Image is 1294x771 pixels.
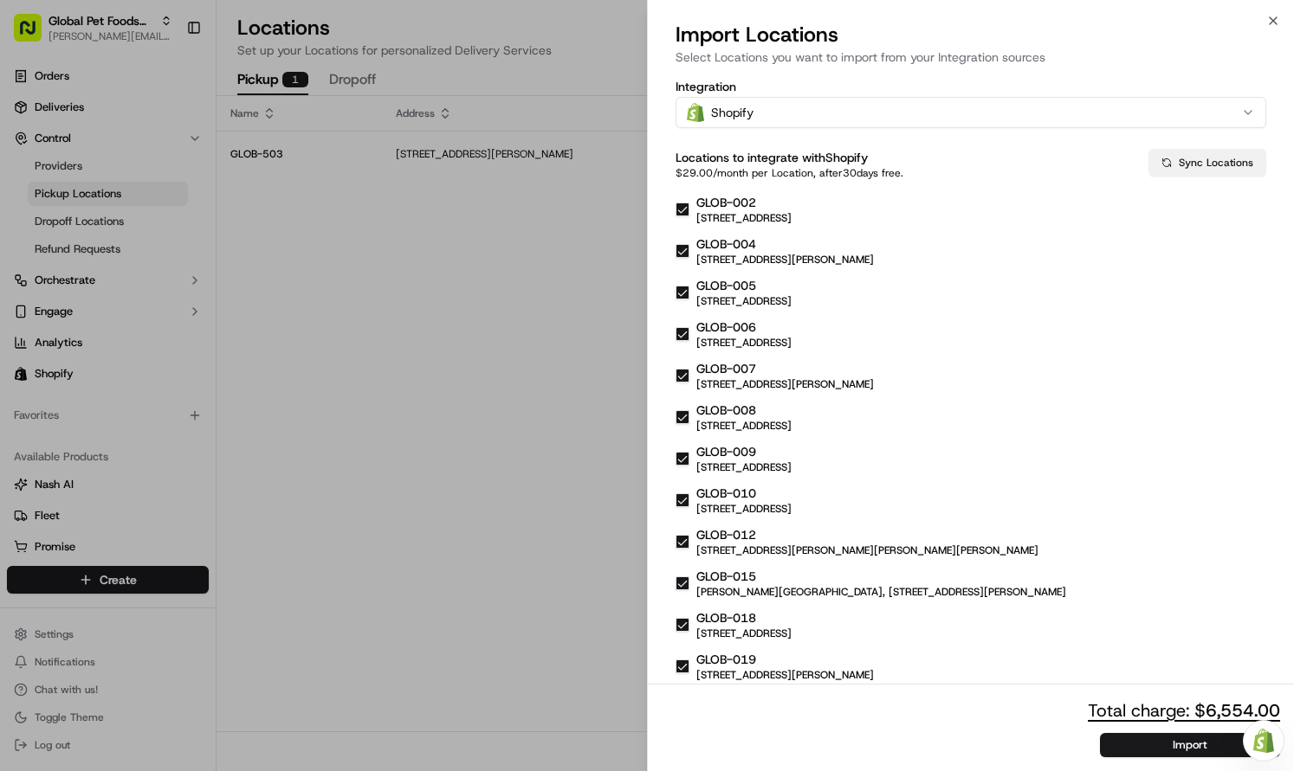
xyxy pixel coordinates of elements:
[676,166,1148,180] p: $29.00 /month per Location, after 30 days free.
[153,268,189,282] span: [DATE]
[696,651,874,668] p: GLOB-019
[676,21,1266,48] h2: Import Locations
[36,165,68,196] img: 4988371391238_9404d814bf3eb2409008_72.png
[696,336,792,350] p: [STREET_ADDRESS]
[144,315,150,329] span: •
[17,225,116,239] div: Past conversations
[45,112,312,130] input: Got a question? Start typing here...
[696,526,1038,543] p: GLOB-012
[676,48,1266,66] p: Select Locations you want to import from your Integration sources
[676,618,689,632] button: GLOB-018
[696,318,792,336] p: GLOB-006
[294,170,315,191] button: Start new chat
[676,286,689,299] button: GLOB-005
[696,194,792,211] p: GLOB-002
[696,377,874,391] p: [STREET_ADDRESS][PERSON_NAME]
[122,428,210,442] a: Powered byPylon
[696,211,792,225] p: [STREET_ADDRESS]
[696,360,874,377] p: GLOB-007
[696,485,792,502] p: GLOB-010
[1088,698,1280,723] p: Total charge:
[54,315,140,329] span: [PERSON_NAME]
[164,387,278,404] span: API Documentation
[17,69,315,97] p: Welcome 👋
[17,165,49,196] img: 1736555255976-a54dd68f-1ca7-489b-9aae-adbdc363a1c4
[676,327,689,341] button: GLOB-006
[1148,149,1266,177] button: Sync Locations
[696,277,792,294] p: GLOB-005
[17,17,52,52] img: Nash
[696,443,792,460] p: GLOB-009
[676,452,689,466] button: GLOB-009
[696,626,792,640] p: [STREET_ADDRESS]
[1194,699,1280,722] span: $6,554.00
[696,609,792,626] p: GLOB-018
[10,380,139,411] a: 📗Knowledge Base
[35,387,133,404] span: Knowledge Base
[676,202,689,216] button: GLOB-002
[17,299,45,326] img: Lucas Ferreira
[696,668,874,682] p: [STREET_ADDRESS][PERSON_NAME]
[146,389,160,402] div: 💻
[1100,733,1280,757] button: Import
[676,535,689,549] button: GLOB-012
[696,585,1066,599] p: [PERSON_NAME][GEOGRAPHIC_DATA], [STREET_ADDRESS][PERSON_NAME]
[696,402,792,419] p: GLOB-008
[696,253,874,267] p: [STREET_ADDRESS][PERSON_NAME]
[676,369,689,382] button: GLOB-007
[696,235,874,253] p: GLOB-004
[144,268,150,282] span: •
[676,244,689,258] button: GLOB-004
[17,252,45,279] img: Mariam Aslam
[172,429,210,442] span: Pylon
[696,568,1066,585] p: GLOB-015
[676,576,689,590] button: GLOB-015
[696,543,1038,557] p: [STREET_ADDRESS][PERSON_NAME][PERSON_NAME][PERSON_NAME]
[78,165,284,183] div: Start new chat
[54,268,140,282] span: [PERSON_NAME]
[676,149,1148,166] h4: Locations to integrate with Shopify
[676,659,689,673] button: GLOB-019
[17,389,31,402] div: 📗
[676,410,689,424] button: GLOB-008
[696,502,792,516] p: [STREET_ADDRESS]
[139,380,285,411] a: 💻API Documentation
[153,315,189,329] span: [DATE]
[696,419,792,433] p: [STREET_ADDRESS]
[696,294,792,308] p: [STREET_ADDRESS]
[696,460,792,474] p: [STREET_ADDRESS]
[35,269,49,283] img: 1736555255976-a54dd68f-1ca7-489b-9aae-adbdc363a1c4
[269,222,315,242] button: See all
[78,183,238,196] div: We're available if you need us!
[676,493,689,507] button: GLOB-010
[676,79,736,94] label: Integration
